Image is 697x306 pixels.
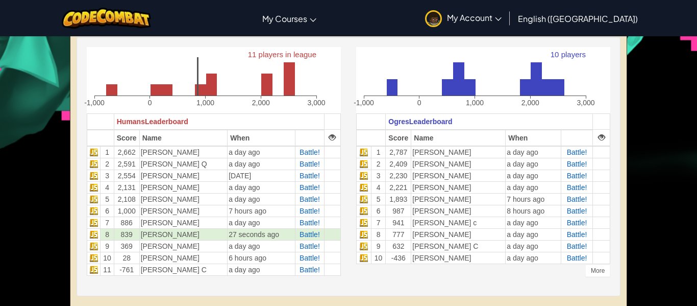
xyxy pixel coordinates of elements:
[147,99,152,107] text: 0
[87,170,101,181] td: Javascript
[114,130,139,146] th: Score
[411,181,506,193] td: [PERSON_NAME]
[101,193,114,205] td: 5
[411,158,506,170] td: [PERSON_NAME]
[411,228,506,240] td: [PERSON_NAME]
[114,264,139,275] td: -761
[567,230,587,239] a: Battle!
[139,264,227,275] td: [PERSON_NAME] C
[62,8,151,29] img: CodeCombat logo
[386,193,411,205] td: 1,893
[506,217,561,228] td: a day ago
[145,117,188,126] span: Leaderboard
[567,242,587,250] a: Battle!
[114,193,139,205] td: 2,108
[228,205,295,217] td: 7 hours ago
[506,193,561,205] td: 7 hours ago
[417,99,421,107] text: 0
[356,146,371,158] td: Javascript
[356,158,371,170] td: Javascript
[139,217,227,228] td: [PERSON_NAME]
[101,205,114,217] td: 6
[354,99,374,107] text: -1,000
[356,228,371,240] td: Javascript
[87,205,101,217] td: Javascript
[114,228,139,240] td: 839
[356,217,371,228] td: Javascript
[371,146,385,158] td: 1
[411,130,506,146] th: Name
[300,254,320,262] a: Battle!
[506,205,561,217] td: 8 hours ago
[585,265,610,277] div: More
[356,252,371,264] td: Javascript
[567,207,587,215] a: Battle!
[371,205,385,217] td: 6
[506,130,561,146] th: When
[101,217,114,228] td: 7
[228,264,295,275] td: a day ago
[257,5,321,32] a: My Courses
[447,12,502,23] span: My Account
[114,158,139,170] td: 2,591
[262,13,307,24] span: My Courses
[228,181,295,193] td: a day ago
[139,240,227,252] td: [PERSON_NAME]
[371,217,385,228] td: 7
[87,193,101,205] td: Javascript
[228,158,295,170] td: a day ago
[567,160,587,168] a: Battle!
[300,207,320,215] a: Battle!
[567,254,587,262] span: Battle!
[139,130,227,146] th: Name
[371,240,385,252] td: 9
[307,99,325,107] text: 3,000
[87,146,101,158] td: Javascript
[518,13,638,24] span: English ([GEOGRAPHIC_DATA])
[420,2,507,34] a: My Account
[139,146,227,158] td: [PERSON_NAME]
[567,195,587,203] span: Battle!
[139,181,227,193] td: [PERSON_NAME]
[300,148,320,156] a: Battle!
[114,205,139,217] td: 1,000
[409,117,453,126] span: Leaderboard
[411,193,506,205] td: [PERSON_NAME]
[567,172,587,180] span: Battle!
[139,228,227,240] td: [PERSON_NAME]
[87,217,101,228] td: Javascript
[101,228,114,240] td: 8
[228,240,295,252] td: a day ago
[101,252,114,264] td: 10
[300,242,320,250] a: Battle!
[114,240,139,252] td: 369
[411,217,506,228] td: [PERSON_NAME] c
[300,172,320,180] a: Battle!
[386,158,411,170] td: 2,409
[300,183,320,192] a: Battle!
[300,230,320,239] a: Battle!
[139,252,227,264] td: [PERSON_NAME]
[521,99,539,107] text: 2,000
[228,228,295,240] td: 27 seconds ago
[300,219,320,227] a: Battle!
[87,228,101,240] td: Javascript
[386,181,411,193] td: 2,221
[567,183,587,192] a: Battle!
[101,146,114,158] td: 1
[577,99,594,107] text: 3,000
[87,252,101,264] td: Javascript
[371,158,385,170] td: 2
[228,130,295,146] th: When
[466,99,484,107] text: 1,000
[139,170,227,181] td: [PERSON_NAME]
[386,240,411,252] td: 632
[101,158,114,170] td: 2
[114,252,139,264] td: 28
